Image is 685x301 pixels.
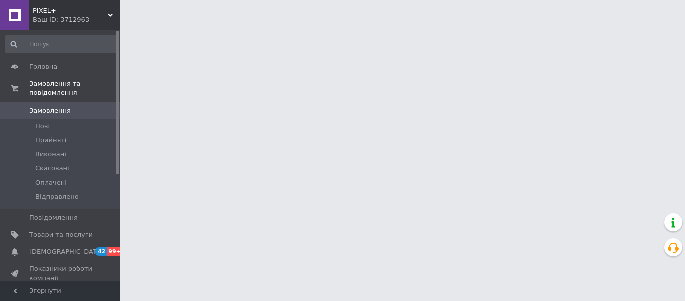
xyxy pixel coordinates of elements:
[29,264,93,282] span: Показники роботи компанії
[35,150,66,159] span: Виконані
[29,230,93,239] span: Товари та послуги
[35,164,69,173] span: Скасовані
[29,247,103,256] span: [DEMOGRAPHIC_DATA]
[35,122,50,131] span: Нові
[5,35,118,53] input: Пошук
[29,213,78,222] span: Повідомлення
[35,192,79,202] span: Відправлено
[107,247,123,256] span: 99+
[33,15,120,24] div: Ваш ID: 3712963
[29,106,71,115] span: Замовлення
[29,79,120,97] span: Замовлення та повідомлення
[35,178,67,187] span: Оплачені
[29,62,57,71] span: Головна
[35,136,66,145] span: Прийняті
[33,6,108,15] span: PIXEL+
[95,247,107,256] span: 42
